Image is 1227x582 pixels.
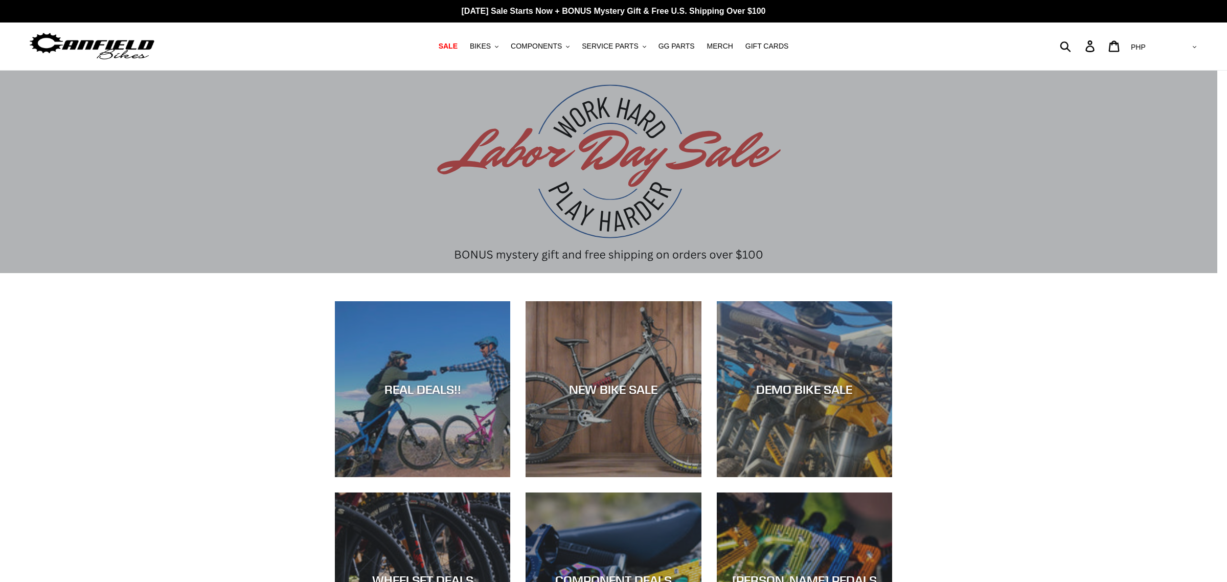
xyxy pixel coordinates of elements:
[745,42,789,51] span: GIFT CARDS
[707,42,733,51] span: MERCH
[434,39,463,53] a: SALE
[577,39,651,53] button: SERVICE PARTS
[511,42,562,51] span: COMPONENTS
[717,382,892,397] div: DEMO BIKE SALE
[335,301,510,477] a: REAL DEALS!!
[470,42,491,51] span: BIKES
[653,39,700,53] a: GG PARTS
[506,39,575,53] button: COMPONENTS
[717,301,892,477] a: DEMO BIKE SALE
[335,382,510,397] div: REAL DEALS!!
[740,39,794,53] a: GIFT CARDS
[526,382,701,397] div: NEW BIKE SALE
[582,42,638,51] span: SERVICE PARTS
[465,39,504,53] button: BIKES
[28,30,156,62] img: Canfield Bikes
[526,301,701,477] a: NEW BIKE SALE
[1065,35,1092,57] input: Search
[658,42,695,51] span: GG PARTS
[702,39,738,53] a: MERCH
[439,42,458,51] span: SALE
